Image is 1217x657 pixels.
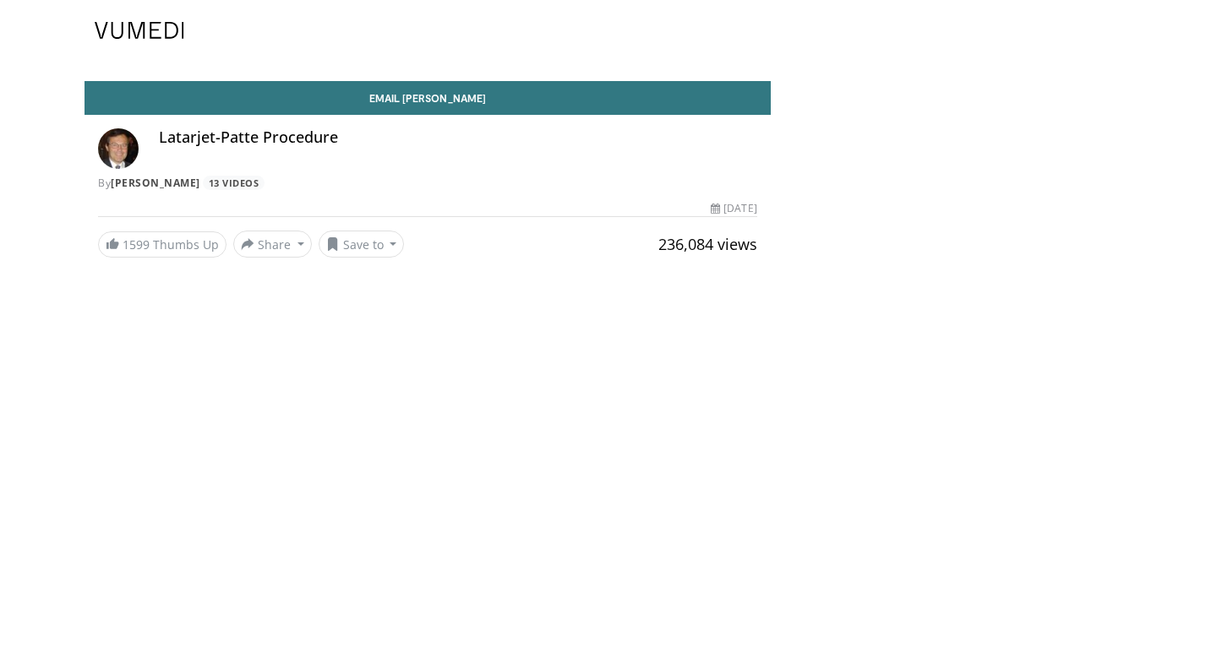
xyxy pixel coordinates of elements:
[203,176,265,190] a: 13 Videos
[85,81,771,115] a: Email [PERSON_NAME]
[98,231,226,258] a: 1599 Thumbs Up
[98,128,139,169] img: Avatar
[711,201,756,216] div: [DATE]
[111,176,200,190] a: [PERSON_NAME]
[159,128,757,147] h4: Latarjet-Patte Procedure
[233,231,312,258] button: Share
[98,176,757,191] div: By
[658,234,757,254] span: 236,084 views
[95,22,184,39] img: VuMedi Logo
[123,236,150,252] span: 1599
[319,231,405,258] button: Save to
